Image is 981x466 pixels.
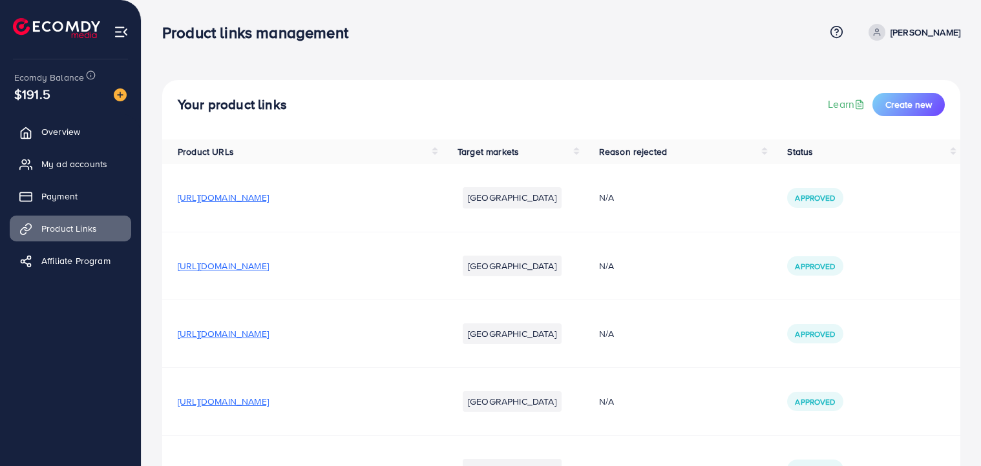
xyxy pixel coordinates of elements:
p: [PERSON_NAME] [891,25,960,40]
span: N/A [599,395,614,408]
iframe: Chat [926,408,971,456]
a: My ad accounts [10,151,131,177]
span: Affiliate Program [41,254,111,267]
li: [GEOGRAPHIC_DATA] [463,256,562,276]
span: Status [787,145,813,158]
a: [PERSON_NAME] [863,24,960,41]
a: Affiliate Program [10,248,131,274]
span: Approved [795,261,835,272]
span: My ad accounts [41,157,107,170]
span: Target markets [458,145,519,158]
span: N/A [599,327,614,340]
span: Product URLs [178,145,234,158]
h4: Your product links [178,97,287,113]
span: N/A [599,259,614,272]
span: Overview [41,125,80,138]
a: Payment [10,183,131,209]
span: N/A [599,191,614,204]
li: [GEOGRAPHIC_DATA] [463,391,562,412]
span: $191.5 [14,85,50,103]
h3: Product links management [162,23,359,42]
li: [GEOGRAPHIC_DATA] [463,187,562,208]
span: Approved [795,329,835,339]
img: logo [13,18,100,38]
img: menu [114,25,129,39]
span: [URL][DOMAIN_NAME] [178,259,269,272]
span: [URL][DOMAIN_NAME] [178,395,269,408]
a: Product Links [10,216,131,241]
span: Payment [41,190,78,203]
span: Reason rejected [599,145,667,158]
span: Approved [795,396,835,407]
span: Approved [795,192,835,203]
span: Create new [885,98,932,111]
li: [GEOGRAPHIC_DATA] [463,323,562,344]
img: image [114,88,127,101]
span: Product Links [41,222,97,235]
span: Ecomdy Balance [14,71,84,84]
a: Overview [10,119,131,145]
span: [URL][DOMAIN_NAME] [178,327,269,340]
span: [URL][DOMAIN_NAME] [178,191,269,204]
button: Create new [872,93,945,116]
a: Learn [828,97,867,112]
